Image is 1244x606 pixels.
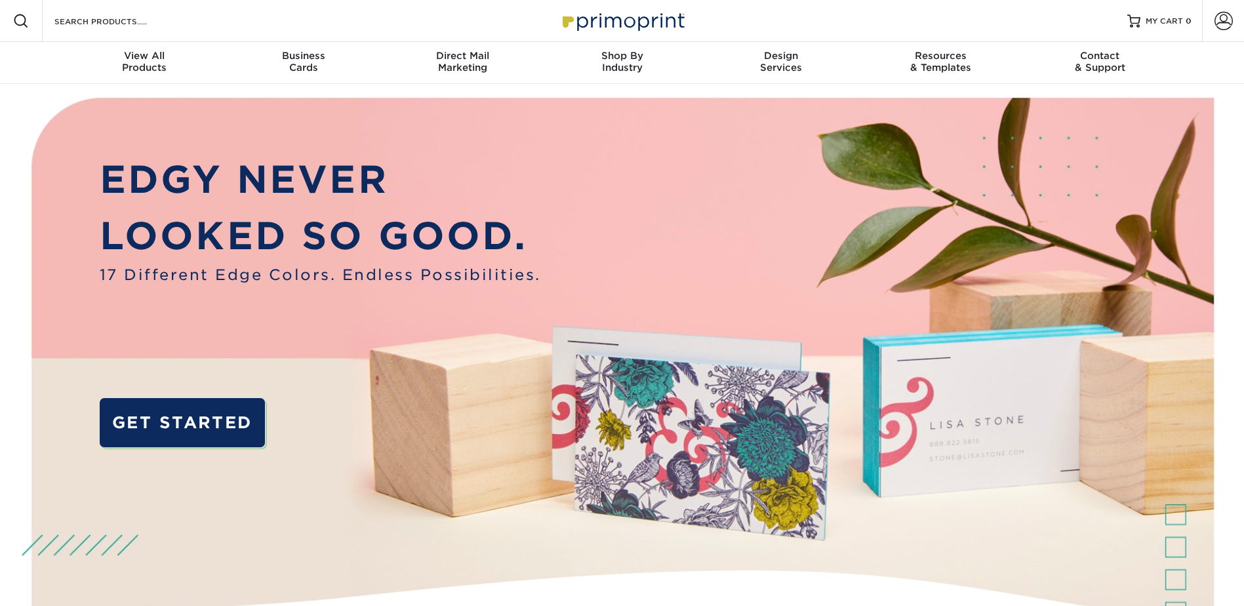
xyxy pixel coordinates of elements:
[1020,50,1180,62] span: Contact
[100,208,541,264] p: LOOKED SO GOOD.
[1020,50,1180,73] div: & Support
[861,42,1020,84] a: Resources& Templates
[224,42,383,84] a: BusinessCards
[542,50,702,62] span: Shop By
[383,42,542,84] a: Direct MailMarketing
[702,42,861,84] a: DesignServices
[100,398,265,447] a: GET STARTED
[383,50,542,62] span: Direct Mail
[224,50,383,73] div: Cards
[100,264,541,286] span: 17 Different Edge Colors. Endless Possibilities.
[65,50,224,73] div: Products
[702,50,861,62] span: Design
[702,50,861,73] div: Services
[861,50,1020,62] span: Resources
[542,42,702,84] a: Shop ByIndustry
[1020,42,1180,84] a: Contact& Support
[53,13,181,29] input: SEARCH PRODUCTS.....
[100,151,541,207] p: EDGY NEVER
[542,50,702,73] div: Industry
[383,50,542,73] div: Marketing
[224,50,383,62] span: Business
[1146,16,1183,27] span: MY CART
[65,42,224,84] a: View AllProducts
[557,7,688,35] img: Primoprint
[65,50,224,62] span: View All
[861,50,1020,73] div: & Templates
[1186,16,1192,26] span: 0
